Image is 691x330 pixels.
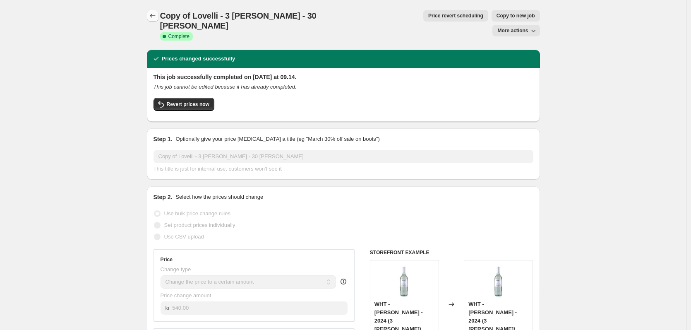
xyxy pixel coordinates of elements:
[154,193,173,201] h2: Step 2.
[492,10,540,22] button: Copy to new job
[161,266,191,272] span: Change type
[161,256,173,263] h3: Price
[154,73,533,81] h2: This job successfully completed on [DATE] at 09.14.
[492,25,540,36] button: More actions
[423,10,488,22] button: Price revert scheduling
[164,234,204,240] span: Use CSV upload
[154,84,297,90] i: This job cannot be edited because it has already completed.
[164,222,235,228] span: Set product prices individually
[164,210,230,217] span: Use bulk price change rules
[175,193,263,201] p: Select how the prices should change
[168,33,190,40] span: Complete
[428,12,483,19] span: Price revert scheduling
[147,10,158,22] button: Price change jobs
[154,166,282,172] span: This title is just for internal use, customers won't see it
[482,265,515,298] img: WHT-Bianco-2024_IH003_80x.jpg
[161,292,211,299] span: Price change amount
[167,101,209,108] span: Revert prices now
[154,135,173,143] h2: Step 1.
[497,27,528,34] span: More actions
[166,305,170,311] span: kr
[497,12,535,19] span: Copy to new job
[370,249,533,256] h6: STOREFRONT EXAMPLE
[154,98,214,111] button: Revert prices now
[160,11,317,30] span: Copy of Lovelli - 3 [PERSON_NAME] - 30 [PERSON_NAME]
[162,55,235,63] h2: Prices changed successfully
[339,277,348,286] div: help
[172,301,348,315] input: 80.00
[175,135,379,143] p: Optionally give your price [MEDICAL_DATA] a title (eg "March 30% off sale on boots")
[388,265,421,298] img: WHT-Bianco-2024_IH003_80x.jpg
[154,150,533,163] input: 30% off holiday sale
